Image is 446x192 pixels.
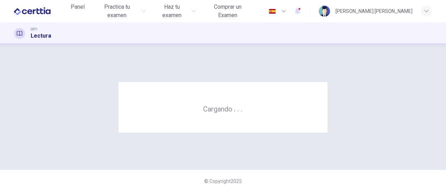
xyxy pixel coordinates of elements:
img: es [268,9,277,14]
a: Panel [67,1,89,22]
span: Practica tu examen [94,3,140,20]
img: Profile picture [319,6,330,17]
span: © Copyright 2025 [204,178,242,184]
button: Haz tu examen [151,1,198,22]
button: Panel [67,1,89,13]
span: CET1 [31,27,38,32]
h6: . [237,102,239,114]
div: [PERSON_NAME] [PERSON_NAME] [336,7,413,15]
a: CERTTIA logo [14,4,67,18]
button: Comprar un Examen [201,1,254,22]
h1: Lectura [31,32,51,40]
h6: . [233,102,236,114]
span: Haz tu examen [154,3,189,20]
h6: Cargando [203,104,243,113]
span: Panel [71,3,85,11]
button: Practica tu examen [92,1,149,22]
span: Comprar un Examen [204,3,251,20]
img: CERTTIA logo [14,4,51,18]
h6: . [240,102,243,114]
